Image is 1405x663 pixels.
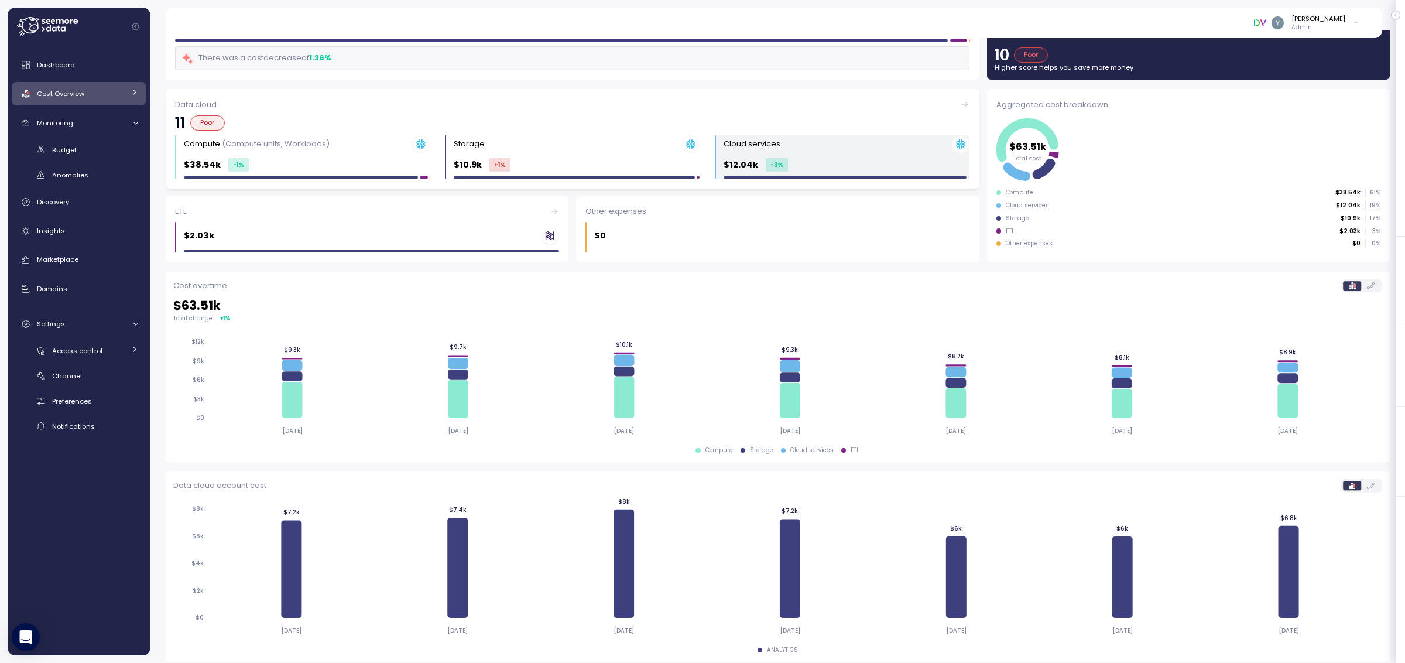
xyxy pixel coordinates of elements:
span: Marketplace [37,255,78,264]
span: Monitoring [37,118,73,128]
tspan: $4k [191,559,204,567]
div: +1 % [489,158,510,172]
tspan: Total cost [1013,154,1041,162]
p: 19 % [1366,201,1380,210]
p: $0 [594,229,606,242]
div: ETL [175,206,559,217]
span: Anomalies [52,170,88,180]
p: 17 % [1366,214,1380,223]
tspan: [DATE] [614,427,634,435]
p: 0 % [1366,240,1380,248]
tspan: $6k [193,377,204,384]
p: 3 % [1366,227,1380,235]
div: -1 % [228,158,249,172]
p: Higher score helps you save more money [995,63,1382,72]
tspan: $9.7k [450,344,467,351]
p: $12.04k [1336,201,1361,210]
tspan: $63.51k [1009,139,1047,153]
p: $0 [1352,240,1361,248]
div: Data cloud [175,99,969,111]
tspan: $12k [191,339,204,346]
a: Budget [12,140,146,159]
tspan: $6k [1116,525,1128,532]
p: $10.9k [454,158,482,172]
div: [PERSON_NAME] [1291,14,1345,23]
div: -3 % [766,158,788,172]
p: Admin [1291,23,1345,32]
tspan: $9.3k [284,346,300,354]
img: 6791f8edfa6a2c9608b219b1.PNG [1254,16,1266,29]
div: Cloud services [1006,201,1049,210]
a: Dashboard [12,53,146,77]
tspan: [DATE] [1278,627,1298,634]
span: Discovery [37,197,69,207]
span: Dashboard [37,60,75,70]
div: Other expenses [1006,240,1053,248]
tspan: $9k [193,357,204,365]
tspan: $10.1k [616,341,632,348]
tspan: $6k [950,525,962,532]
div: Poor [190,115,225,131]
p: $38.54k [1335,189,1361,197]
span: Cost Overview [37,89,84,98]
p: Total change [173,315,213,323]
p: 61 % [1366,189,1380,197]
tspan: [DATE] [946,627,967,634]
div: Compute [705,446,733,454]
tspan: [DATE] [780,427,800,435]
a: Cost Overview [12,82,146,105]
div: Compute [184,138,330,150]
tspan: [DATE] [780,627,800,634]
div: ▾ [220,314,231,323]
div: ETL [851,446,859,454]
tspan: $6k [192,532,204,540]
a: Notifications [12,416,146,436]
p: $38.54k [184,158,221,172]
a: Access control [12,341,146,361]
p: $10.9k [1341,214,1361,223]
div: Aggregated cost breakdown [996,99,1380,111]
div: Cloud services [790,446,834,454]
span: Channel [52,371,82,381]
p: Cost overtime [173,280,227,292]
tspan: $3k [193,395,204,403]
tspan: [DATE] [282,427,302,435]
span: Preferences [52,397,92,406]
tspan: $7.2k [283,508,300,516]
div: 1.36 % [309,52,331,64]
a: Marketplace [12,248,146,272]
span: Insights [37,226,65,235]
a: Preferences [12,391,146,411]
div: Storage [750,446,773,454]
p: 10 [995,47,1009,63]
a: Anomalies [12,165,146,184]
p: $2.03k [1339,227,1361,235]
tspan: $7.2k [782,507,798,515]
h2: $ 63.51k [173,298,1382,315]
p: (Compute units, Workloads) [222,138,330,149]
a: Insights [12,219,146,242]
p: $2.03k [184,229,214,242]
div: Storage [454,138,485,150]
span: Settings [37,319,65,329]
tspan: $8.2k [948,353,964,360]
div: Poor [1014,47,1048,63]
span: Notifications [52,422,95,431]
tspan: [DATE] [281,627,301,634]
a: Settings [12,312,146,336]
tspan: $2k [193,587,204,594]
tspan: [DATE] [1112,427,1132,435]
a: Data cloud11PoorCompute (Compute units, Workloads)$38.54k-1%Storage $10.9k+1%Cloud services $12.0... [166,89,979,188]
tspan: [DATE] [614,627,634,634]
div: Other expenses [585,206,969,217]
tspan: $8k [618,498,629,505]
tspan: $8k [192,505,204,512]
tspan: [DATE] [1112,627,1132,634]
a: Domains [12,277,146,300]
div: ANALYTICS [767,646,798,654]
div: Aggregated cost breakdown [166,471,1390,662]
span: Budget [52,145,77,155]
div: 1 % [223,314,231,323]
img: ACg8ocKvqwnLMA34EL5-0z6HW-15kcrLxT5Mmx2M21tMPLYJnykyAQ=s96-c [1272,16,1284,29]
tspan: $9.3k [782,346,798,354]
